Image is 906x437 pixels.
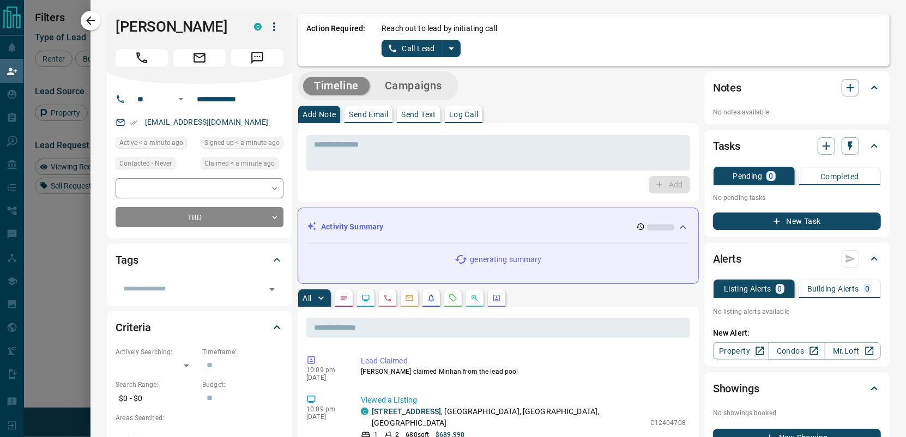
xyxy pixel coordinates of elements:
[361,367,686,377] p: [PERSON_NAME] claimed Minhan from the lead pool
[340,294,348,302] svg: Notes
[382,40,442,57] button: Call Lead
[116,247,283,273] div: Tags
[807,285,859,293] p: Building Alerts
[307,217,690,237] div: Activity Summary
[119,137,183,148] span: Active < a minute ago
[306,413,345,421] p: [DATE]
[405,294,414,302] svg: Emails
[174,93,188,106] button: Open
[202,380,283,390] p: Budget:
[713,213,881,230] button: New Task
[372,407,441,416] a: [STREET_ADDRESS]
[427,294,436,302] svg: Listing Alerts
[116,137,195,152] div: Tue Sep 16 2025
[116,413,283,423] p: Areas Searched:
[201,137,283,152] div: Tue Sep 16 2025
[361,394,686,406] p: Viewed a Listing
[713,307,881,317] p: No listing alerts available
[303,77,370,95] button: Timeline
[116,207,283,227] div: TBD
[321,221,383,233] p: Activity Summary
[303,294,311,302] p: All
[769,172,773,180] p: 0
[201,157,283,173] div: Tue Sep 16 2025
[145,118,268,126] a: [EMAIL_ADDRESS][DOMAIN_NAME]
[733,172,762,180] p: Pending
[116,314,283,341] div: Criteria
[202,347,283,357] p: Timeframe:
[372,406,645,429] p: , [GEOGRAPHIC_DATA], [GEOGRAPHIC_DATA], [GEOGRAPHIC_DATA]
[713,107,881,117] p: No notes available
[713,75,881,101] div: Notes
[264,282,280,297] button: Open
[382,23,497,34] p: Reach out to lead by initiating call
[361,355,686,367] p: Lead Claimed
[713,408,881,418] p: No showings booked
[382,40,461,57] div: split button
[713,137,740,155] h2: Tasks
[713,380,759,397] h2: Showings
[713,250,741,268] h2: Alerts
[303,111,336,118] p: Add Note
[825,342,881,360] a: Mr.Loft
[713,246,881,272] div: Alerts
[204,137,280,148] span: Signed up < a minute ago
[306,23,365,57] p: Action Required:
[724,285,771,293] p: Listing Alerts
[866,285,870,293] p: 0
[713,375,881,402] div: Showings
[254,23,262,31] div: condos.ca
[116,390,197,408] p: $0 - $0
[361,294,370,302] svg: Lead Browsing Activity
[204,158,275,169] span: Claimed < a minute ago
[713,133,881,159] div: Tasks
[449,111,478,118] p: Log Call
[116,380,197,390] p: Search Range:
[470,294,479,302] svg: Opportunities
[470,254,541,265] p: generating summary
[116,49,168,66] span: Call
[374,77,453,95] button: Campaigns
[713,342,769,360] a: Property
[383,294,392,302] svg: Calls
[116,18,238,35] h1: [PERSON_NAME]
[820,173,859,180] p: Completed
[449,294,457,302] svg: Requests
[130,119,137,126] svg: Email Verified
[173,49,226,66] span: Email
[778,285,782,293] p: 0
[306,374,345,381] p: [DATE]
[769,342,825,360] a: Condos
[349,111,388,118] p: Send Email
[306,366,345,374] p: 10:09 pm
[650,418,686,428] p: C12404708
[401,111,436,118] p: Send Text
[231,49,283,66] span: Message
[713,327,881,339] p: New Alert:
[116,319,151,336] h2: Criteria
[116,347,197,357] p: Actively Searching:
[306,405,345,413] p: 10:09 pm
[361,408,369,415] div: condos.ca
[713,79,741,96] h2: Notes
[492,294,501,302] svg: Agent Actions
[119,158,172,169] span: Contacted - Never
[713,190,881,206] p: No pending tasks
[116,251,138,269] h2: Tags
